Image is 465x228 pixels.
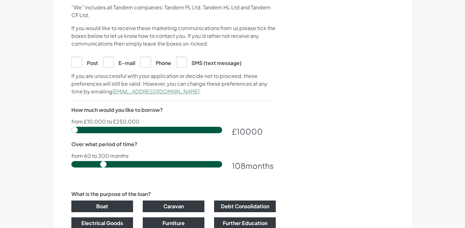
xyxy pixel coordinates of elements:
[71,201,133,212] button: Boat
[71,72,276,95] p: If you are unsuccessful with your application or decide not to proceed, these preferences will st...
[143,201,204,212] button: Caravan
[112,88,200,95] a: [EMAIL_ADDRESS][DOMAIN_NAME]
[140,57,171,67] label: Phone
[71,57,98,67] label: Post
[71,106,163,114] label: How much would you like to borrow?
[71,190,151,198] label: What is the purpose of the loan?
[71,4,276,19] p: “We” includes all Tandem companies; Tandem PL Ltd, Tandem HL Ltd and Tandem CF Ltd.
[237,126,263,136] span: 10000
[232,160,276,171] div: months
[71,153,276,158] p: from 60 to 300 months
[71,24,276,48] p: If you would like to receive these marketing communications from us please tick the boxes below t...
[176,57,242,67] label: SMS (text message)
[103,57,135,67] label: E-mail
[71,140,137,148] label: Over what period of time?
[232,161,245,170] span: 108
[232,125,276,137] div: £
[214,201,276,212] button: Debt Consolidation
[71,119,276,124] p: from £10,000 to £250,000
